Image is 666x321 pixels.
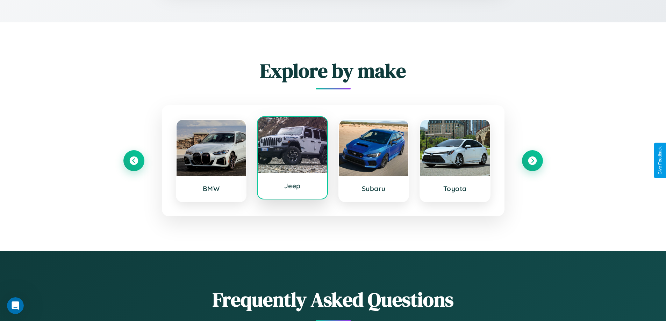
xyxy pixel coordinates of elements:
[658,146,663,175] div: Give Feedback
[427,184,483,193] h3: Toyota
[265,182,320,190] h3: Jeep
[123,286,543,313] h2: Frequently Asked Questions
[7,297,24,314] iframe: Intercom live chat
[184,184,239,193] h3: BMW
[123,57,543,84] h2: Explore by make
[346,184,402,193] h3: Subaru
